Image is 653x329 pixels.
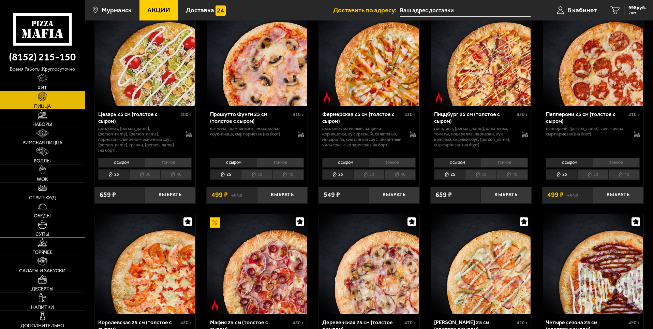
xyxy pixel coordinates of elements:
[431,6,531,106] img: Пиццбург 25 см (толстое с сыром)
[272,169,304,180] li: 40
[404,112,416,117] span: 430 г
[404,320,416,326] span: 470 г
[34,158,51,163] span: Роллы
[145,187,195,203] button: Выбрать
[547,191,564,198] span: 499 ₽
[546,111,627,124] div: Пепперони 25 см (толстое с сыром)
[31,305,54,310] span: Напитки
[145,158,192,167] li: тонкое
[400,4,531,17] span: Мурманск, улица Старостина, 21
[210,217,220,228] img: Акционный
[322,169,353,180] li: 25
[628,320,640,326] span: 490 г
[481,158,528,167] li: тонкое
[231,191,242,198] s: 591 ₽
[546,126,627,137] p: пепперони, [PERSON_NAME], соус-пицца, сыр пармезан (на борт).
[206,6,308,106] a: АкционныйПрошутто Фунги 25 см (толстое с сыром)
[32,122,52,127] span: Наборы
[98,158,145,167] li: с сыром
[23,140,62,145] span: Римская пицца
[542,6,643,106] a: АкционныйПепперони 25 см (толстое с сыром)
[29,195,56,200] span: Стрит-фуд
[206,214,308,314] a: АкционныйОстрое блюдоМафия 25 см (толстое с сыром)
[434,126,515,148] p: говядина, [PERSON_NAME], халапеньо, томаты, моцарелла, пармезан, лук красный, сырный соус, [PERSO...
[593,158,640,167] li: тонкое
[34,104,51,109] span: Пицца
[34,213,51,218] span: Обеды
[322,158,369,167] li: с сыром
[95,6,195,106] img: Цезарь 25 см (толстое с сыром)
[102,7,132,13] span: Мурманск
[31,286,54,291] span: Десерты
[293,112,304,117] span: 410 г
[319,6,419,106] img: Фермерская 25 см (толстое с сыром)
[98,169,129,180] li: 25
[435,191,452,198] span: 659 ₽
[434,158,481,167] li: с сыром
[129,169,160,180] li: 30
[400,4,531,17] input: Ваш адрес доставки
[19,268,65,273] span: Салаты и закуски
[241,169,272,180] li: 30
[180,112,192,117] span: 500 г
[94,214,196,314] a: Королевская 25 см (толстое с сыром)
[481,187,531,203] button: Выбрать
[434,92,444,103] img: Острое блюдо
[180,320,192,326] span: 450 г
[465,169,496,180] li: 30
[333,7,400,13] span: Доставить по адресу:
[628,112,640,117] span: 410 г
[211,191,228,198] span: 499 ₽
[38,85,47,90] span: Хит
[567,191,578,198] s: 591 ₽
[100,191,116,198] span: 659 ₽
[318,214,420,314] a: Деревенская 25 см (толстое с сыром)
[257,187,308,203] button: Выбрать
[369,187,419,203] button: Выбрать
[324,191,340,198] span: 549 ₽
[160,169,192,180] li: 40
[216,5,226,16] img: 15daf4d41897b9f0e9f617042186c801.svg
[318,6,420,106] a: Острое блюдоФермерская 25 см (толстое с сыром)
[542,214,643,314] a: Четыре сезона 25 см (толстое с сыром)
[322,126,403,148] p: цыпленок копченый, паприка, корнишоны, лук красный, халапеньо, моцарелла, сметанный соус, пикантн...
[94,6,196,106] a: Цезарь 25 см (толстое с сыром)
[577,169,608,180] li: 30
[593,187,643,203] button: Выбрать
[210,169,241,180] li: 25
[628,5,646,10] span: 998 руб.
[20,323,64,328] span: Дополнительно
[546,169,577,180] li: 25
[496,169,528,180] li: 40
[210,111,291,124] div: Прошутто Фунги 25 см (толстое с сыром)
[147,7,170,13] span: Акции
[430,6,532,106] a: Острое блюдоПиццбург 25 см (толстое с сыром)
[384,169,416,180] li: 40
[434,169,465,180] li: 25
[543,6,643,106] img: Пепперони 25 см (толстое с сыром)
[37,177,48,182] span: WOK
[32,250,53,255] span: Горячее
[293,320,304,326] span: 450 г
[98,126,179,153] p: цыпленок, [PERSON_NAME], [PERSON_NAME], [PERSON_NAME], пармезан, сливочно-чесночный соус, [PERSON...
[210,158,257,167] li: с сыром
[353,169,384,180] li: 30
[608,169,640,180] li: 40
[430,214,532,314] a: Чикен Ранч 25 см (толстое с сыром)
[628,11,646,15] span: 2 шт.
[322,92,332,103] img: Острое блюдо
[369,158,416,167] li: тонкое
[517,320,528,326] span: 420 г
[186,7,214,13] span: Доставка
[35,232,49,237] span: Супы
[543,214,643,314] img: Четыре сезона 25 см (толстое с сыром)
[98,111,179,124] div: Цезарь 25 см (толстое с сыром)
[546,158,593,167] li: с сыром
[322,111,403,124] div: Фермерская 25 см (толстое с сыром)
[207,214,307,314] img: Мафия 25 см (толстое с сыром)
[431,214,531,314] img: Чикен Ранч 25 см (толстое с сыром)
[319,214,419,314] img: Деревенская 25 см (толстое с сыром)
[210,300,220,311] img: Острое блюдо
[567,7,597,13] span: В кабинет
[434,111,515,124] div: Пиццбург 25 см (толстое с сыром)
